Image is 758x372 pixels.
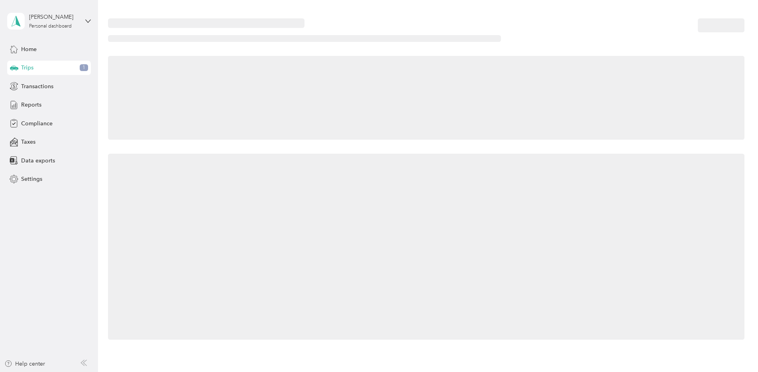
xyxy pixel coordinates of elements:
span: Transactions [21,82,53,91]
span: Settings [21,175,42,183]
iframe: Everlance-gr Chat Button Frame [713,327,758,372]
span: Home [21,45,37,53]
span: Taxes [21,138,35,146]
button: Help center [4,360,45,368]
span: Reports [21,101,41,109]
span: Trips [21,63,33,72]
div: [PERSON_NAME] [29,13,79,21]
div: Personal dashboard [29,24,72,29]
span: Data exports [21,156,55,165]
span: 1 [80,64,88,71]
span: Compliance [21,119,53,128]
